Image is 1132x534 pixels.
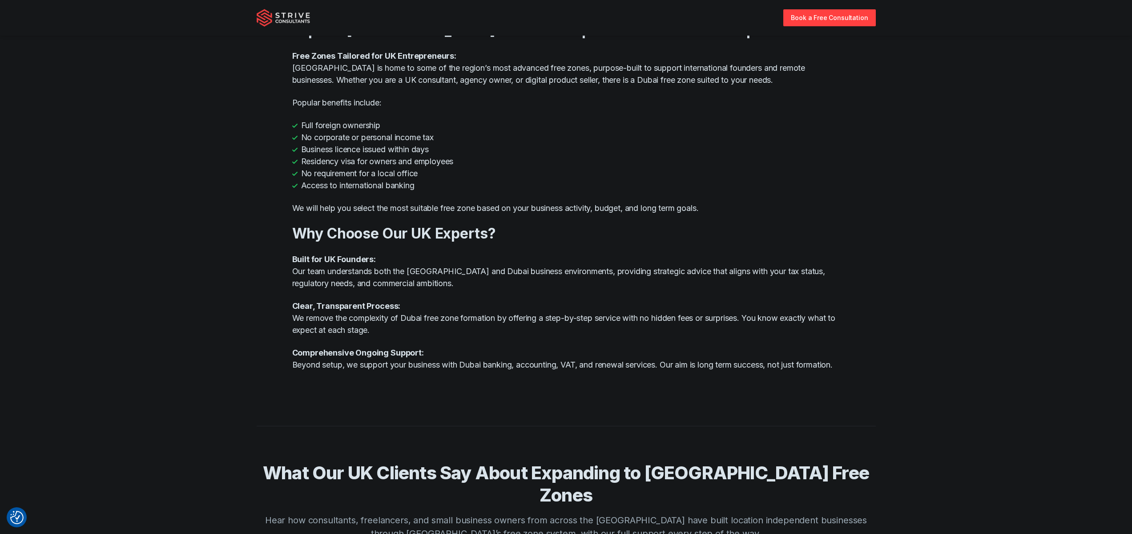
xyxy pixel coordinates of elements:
p: We remove the complexity of Dubai free zone formation by offering a step-by-step service with no ... [292,300,840,336]
li: Business licence issued within days [292,143,840,155]
p: Beyond setup, we support your business with Dubai banking, accounting, VAT, and renewal services.... [292,347,840,371]
img: Revisit consent button [10,511,24,524]
strong: Free Zones Tailored for UK Entrepreneurs: [292,51,456,61]
strong: Built for UK Founders: [292,255,376,264]
strong: Clear, Transparent Process: [292,301,401,311]
p: [GEOGRAPHIC_DATA] is home to some of the region’s most advanced free zones, purpose-built to supp... [292,50,840,86]
li: No corporate or personal income tax [292,131,840,143]
h3: Why Choose Our UK Experts? [292,225,840,243]
h3: What Our UK Clients Say About Expanding to [GEOGRAPHIC_DATA] Free Zones [257,462,876,506]
p: Popular benefits include: [292,97,840,109]
li: No requirement for a local office [292,167,840,179]
li: Full foreign ownership [292,119,840,131]
strong: Comprehensive Ongoing Support: [292,348,424,357]
a: Book a Free Consultation [783,9,875,26]
p: Our team understands both the [GEOGRAPHIC_DATA] and Dubai business environments, providing strate... [292,253,840,289]
li: Access to international banking [292,179,840,191]
button: Consent Preferences [10,511,24,524]
p: We will help you select the most suitable free zone based on your business activity, budget, and ... [292,202,840,214]
img: Strive Consultants [257,9,310,27]
li: Residency visa for owners and employees [292,155,840,167]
